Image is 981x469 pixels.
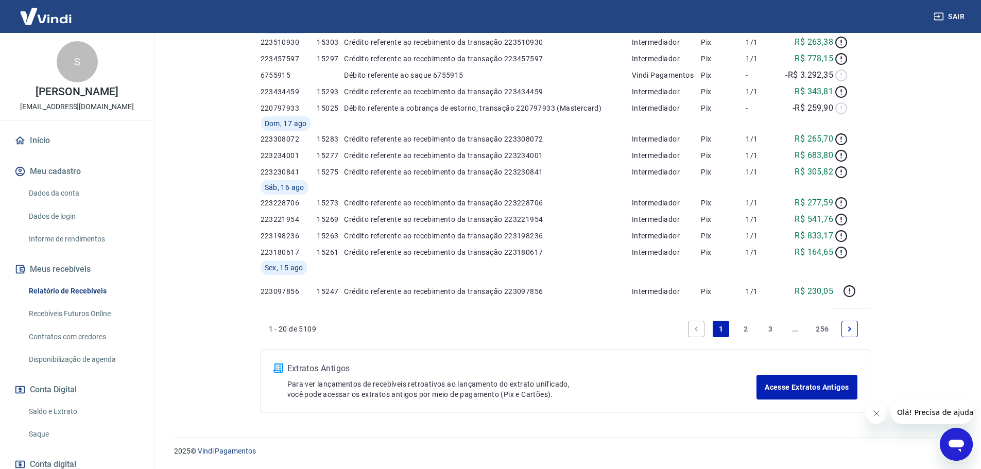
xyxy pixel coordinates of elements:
a: Page 2 [737,321,754,337]
p: 223221954 [261,214,317,224]
p: R$ 541,76 [795,213,833,225]
p: R$ 230,05 [795,285,833,298]
p: 15297 [317,54,344,64]
p: 223510930 [261,37,317,47]
a: Saque [25,424,142,445]
p: Intermediador [632,247,701,257]
a: Dados de login [25,206,142,227]
a: Informe de rendimentos [25,229,142,250]
p: 223228706 [261,198,317,208]
p: Para ver lançamentos de recebíveis retroativos ao lançamento do extrato unificado, você pode aces... [287,379,757,399]
p: 1/1 [746,54,780,64]
p: 1/1 [746,231,780,241]
button: Meus recebíveis [12,258,142,281]
iframe: Fechar mensagem [866,403,887,424]
p: Extratos Antigos [287,362,757,375]
span: Sex, 15 ago [265,263,303,273]
p: Crédito referente ao recebimento da transação 223308072 [344,134,631,144]
a: Vindi Pagamentos [198,447,256,455]
p: R$ 263,38 [795,36,833,48]
a: Next page [841,321,858,337]
p: Intermediador [632,231,701,241]
p: 15025 [317,103,344,113]
p: 1 - 20 de 5109 [269,324,317,334]
p: 223180617 [261,247,317,257]
a: Jump forward [787,321,803,337]
p: Intermediador [632,198,701,208]
p: Débito referente ao saque 6755915 [344,70,631,80]
p: - [746,103,780,113]
p: Pix [701,86,746,97]
p: 223198236 [261,231,317,241]
p: R$ 265,70 [795,133,833,145]
p: 15273 [317,198,344,208]
p: 1/1 [746,198,780,208]
p: Intermediador [632,286,701,297]
p: R$ 277,59 [795,197,833,209]
p: R$ 164,65 [795,246,833,258]
a: Início [12,129,142,152]
p: 223434459 [261,86,317,97]
a: Previous page [688,321,704,337]
iframe: Mensagem da empresa [891,401,973,424]
p: Pix [701,103,746,113]
p: 1/1 [746,150,780,161]
p: [EMAIL_ADDRESS][DOMAIN_NAME] [20,101,134,112]
p: Crédito referente ao recebimento da transação 223234001 [344,150,631,161]
a: Acesse Extratos Antigos [756,375,857,399]
button: Sair [932,7,969,26]
p: 1/1 [746,214,780,224]
span: Dom, 17 ago [265,118,307,129]
p: R$ 778,15 [795,53,833,65]
p: Pix [701,286,746,297]
p: Crédito referente ao recebimento da transação 223457597 [344,54,631,64]
p: Intermediador [632,54,701,64]
p: R$ 833,17 [795,230,833,242]
img: Vindi [12,1,79,32]
div: S [57,41,98,82]
p: Pix [701,198,746,208]
ul: Pagination [684,317,862,341]
span: Olá! Precisa de ajuda? [6,7,87,15]
p: Intermediador [632,214,701,224]
a: Page 1 is your current page [713,321,729,337]
p: 15277 [317,150,344,161]
span: Sáb, 16 ago [265,182,304,193]
p: 15293 [317,86,344,97]
p: Intermediador [632,103,701,113]
p: Pix [701,134,746,144]
p: Intermediador [632,167,701,177]
p: 223308072 [261,134,317,144]
p: Pix [701,214,746,224]
p: Pix [701,167,746,177]
p: R$ 343,81 [795,85,833,98]
p: 223097856 [261,286,317,297]
p: R$ 683,80 [795,149,833,162]
p: 1/1 [746,247,780,257]
p: 2025 © [174,446,956,457]
p: Intermediador [632,134,701,144]
p: -R$ 3.292,35 [785,69,833,81]
p: [PERSON_NAME] [36,86,118,97]
p: 15247 [317,286,344,297]
p: 223230841 [261,167,317,177]
p: 6755915 [261,70,317,80]
p: 1/1 [746,286,780,297]
button: Meu cadastro [12,160,142,183]
a: Saldo e Extrato [25,401,142,422]
p: Crédito referente ao recebimento da transação 223221954 [344,214,631,224]
p: Pix [701,247,746,257]
img: ícone [273,363,283,373]
p: 15261 [317,247,344,257]
iframe: Botão para abrir a janela de mensagens [940,428,973,461]
p: - [746,70,780,80]
p: Intermediador [632,150,701,161]
p: Pix [701,54,746,64]
p: Crédito referente ao recebimento da transação 223230841 [344,167,631,177]
p: 15263 [317,231,344,241]
p: 1/1 [746,167,780,177]
p: Pix [701,70,746,80]
p: Pix [701,231,746,241]
p: 15283 [317,134,344,144]
a: Page 3 [762,321,779,337]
